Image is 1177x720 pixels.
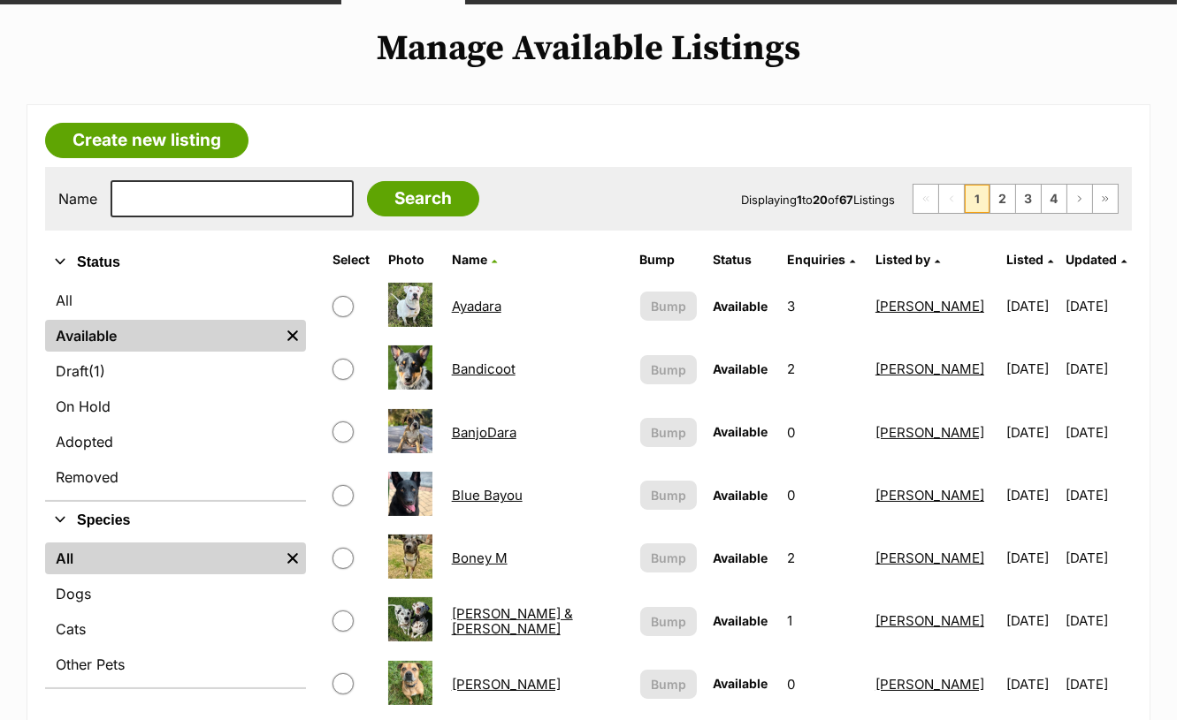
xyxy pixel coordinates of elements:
[651,675,686,693] span: Bump
[780,402,867,463] td: 0
[452,298,501,315] a: Ayadara
[875,252,940,267] a: Listed by
[875,487,984,504] a: [PERSON_NAME]
[780,654,867,715] td: 0
[999,402,1064,463] td: [DATE]
[713,676,768,691] span: Available
[651,297,686,315] span: Bump
[1093,185,1118,213] a: Last page
[45,426,306,458] a: Adopted
[990,185,1015,213] a: Page 2
[1067,185,1092,213] a: Next page
[913,185,938,213] span: First page
[45,509,306,532] button: Species
[45,578,306,610] a: Dogs
[1006,252,1043,267] span: Listed
[780,527,867,588] td: 2
[713,613,768,628] span: Available
[452,676,561,693] a: [PERSON_NAME]
[452,487,523,504] a: Blue Bayou
[452,360,516,377] a: Bandicoot
[813,193,828,207] strong: 20
[452,252,497,267] a: Name
[45,355,306,387] a: Draft
[1042,185,1066,213] a: Page 4
[651,486,686,504] span: Bump
[741,193,895,207] span: Displaying to of Listings
[1066,402,1130,463] td: [DATE]
[325,246,379,274] th: Select
[875,676,984,693] a: [PERSON_NAME]
[1016,185,1041,213] a: Page 3
[706,246,778,274] th: Status
[1066,465,1130,526] td: [DATE]
[787,252,855,267] a: Enquiries
[88,360,105,382] span: (1)
[1066,252,1127,267] a: Updated
[1066,590,1130,651] td: [DATE]
[640,543,697,572] button: Bump
[839,193,853,207] strong: 67
[780,276,867,337] td: 3
[999,338,1064,399] td: [DATE]
[1066,527,1130,588] td: [DATE]
[45,390,306,422] a: On Hold
[713,550,768,565] span: Available
[780,465,867,526] td: 0
[279,320,306,352] a: Remove filter
[640,481,697,510] button: Bump
[875,549,984,566] a: [PERSON_NAME]
[875,612,984,629] a: [PERSON_NAME]
[45,320,279,352] a: Available
[875,252,930,267] span: Listed by
[651,423,686,442] span: Bump
[780,590,867,651] td: 1
[651,612,686,631] span: Bump
[651,549,686,567] span: Bump
[452,424,516,441] a: BanjoDara
[780,338,867,399] td: 2
[787,252,845,267] span: translation missing: en.admin.listings.index.attributes.enquiries
[640,418,697,447] button: Bump
[1066,338,1130,399] td: [DATE]
[279,542,306,574] a: Remove filter
[999,590,1064,651] td: [DATE]
[58,191,97,207] label: Name
[640,355,697,384] button: Bump
[633,246,704,274] th: Bump
[1066,252,1117,267] span: Updated
[913,184,1119,214] nav: Pagination
[45,284,306,316] a: All
[999,276,1064,337] td: [DATE]
[452,549,508,566] a: Boney M
[999,527,1064,588] td: [DATE]
[640,607,697,636] button: Bump
[45,281,306,500] div: Status
[875,298,984,315] a: [PERSON_NAME]
[1066,276,1130,337] td: [DATE]
[45,251,306,274] button: Status
[640,292,697,321] button: Bump
[965,185,990,213] span: Page 1
[651,360,686,379] span: Bump
[713,424,768,439] span: Available
[45,123,248,158] a: Create new listing
[999,654,1064,715] td: [DATE]
[452,605,573,637] a: [PERSON_NAME] & [PERSON_NAME]
[640,670,697,699] button: Bump
[45,542,279,574] a: All
[45,539,306,687] div: Species
[713,299,768,314] span: Available
[1006,252,1053,267] a: Listed
[45,461,306,493] a: Removed
[713,488,768,503] span: Available
[45,648,306,680] a: Other Pets
[367,181,479,216] input: Search
[381,246,443,274] th: Photo
[45,613,306,645] a: Cats
[875,360,984,377] a: [PERSON_NAME]
[875,424,984,441] a: [PERSON_NAME]
[939,185,964,213] span: Previous page
[713,361,768,376] span: Available
[452,252,487,267] span: Name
